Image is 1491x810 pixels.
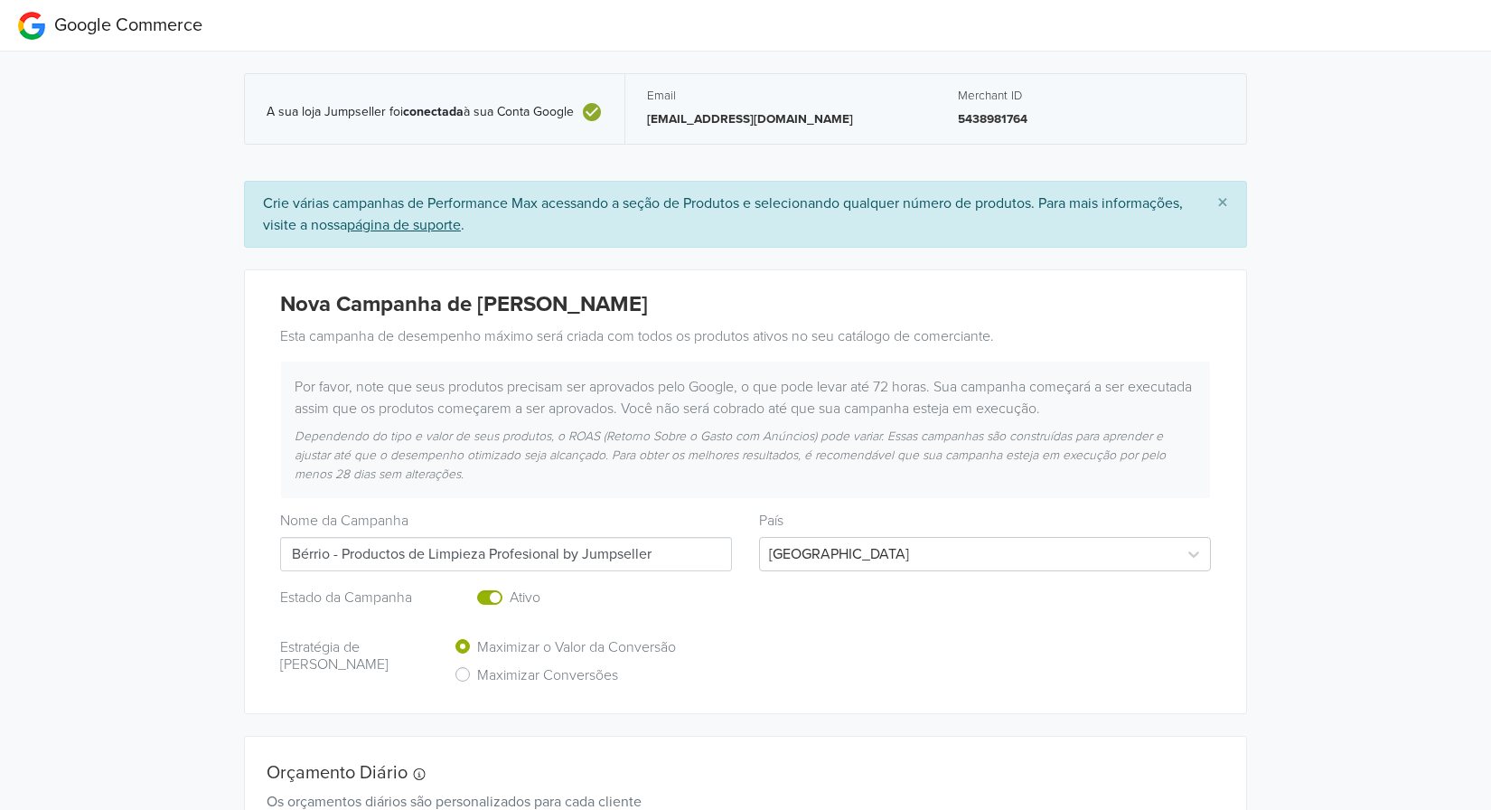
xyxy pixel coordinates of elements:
b: conectada [403,104,464,119]
h6: Nome da Campanha [280,513,732,530]
span: Google Commerce [54,14,202,36]
h6: Estratégia de [PERSON_NAME] [280,639,427,673]
span: A sua loja Jumpseller foi à sua Conta Google [267,105,574,120]
h6: Maximizar Conversões [477,667,618,684]
a: Para mais informações, visite a nossapágina de suporte. [263,194,1183,234]
h4: Nova Campanha de [PERSON_NAME] [280,292,1211,318]
h5: Orçamento Diário [267,762,1197,784]
span: × [1217,190,1228,216]
h6: Ativo [510,589,670,607]
input: Campaign name [280,537,732,571]
h6: Estado da Campanha [280,589,427,607]
button: Close [1199,182,1246,225]
h6: País [759,513,1211,530]
h5: Email [647,89,914,103]
p: [EMAIL_ADDRESS][DOMAIN_NAME] [647,110,914,128]
p: 5438981764 [958,110,1225,128]
div: Crie várias campanhas de Performance Max acessando a seção de Produtos e selecionando qualquer nú... [244,181,1247,248]
u: página de suporte [347,216,461,234]
h5: Merchant ID [958,89,1225,103]
h6: Maximizar o Valor da Conversão [477,639,676,656]
div: Por favor, note que seus produtos precisam ser aprovados pelo Google, o que pode levar até 72 hor... [281,376,1210,419]
div: Esta campanha de desempenho máximo será criada com todos os produtos ativos no seu catálogo de co... [267,325,1224,347]
div: Dependendo do tipo e valor de seus produtos, o ROAS (Retorno Sobre o Gasto com Anúncios) pode var... [281,427,1210,484]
